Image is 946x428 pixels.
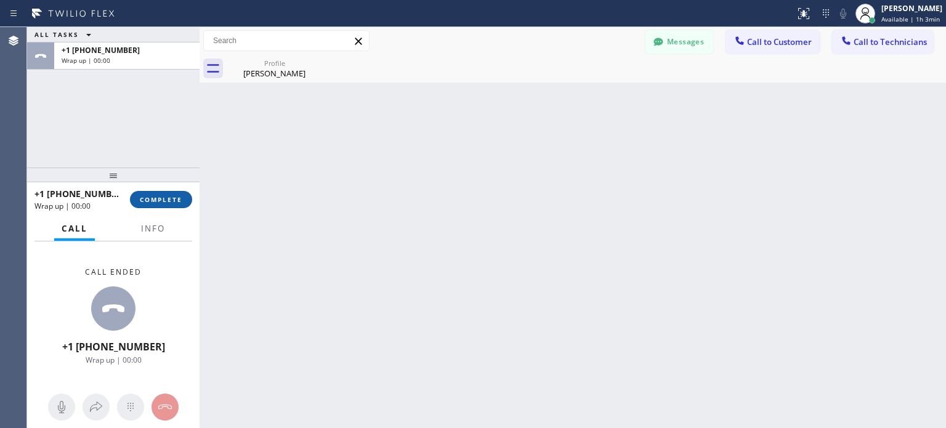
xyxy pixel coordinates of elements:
button: Mute [835,5,852,22]
button: COMPLETE [130,191,192,208]
span: Call [62,223,87,234]
span: Available | 1h 3min [881,15,940,23]
span: Call ended [85,267,142,277]
span: Info [141,223,165,234]
span: Wrap up | 00:00 [62,56,110,65]
span: Call to Technicians [854,36,927,47]
button: Open directory [83,394,110,421]
div: [PERSON_NAME] [881,3,942,14]
button: Info [134,217,172,241]
button: Call to Customer [726,30,820,54]
button: Mute [48,394,75,421]
button: Hang up [152,394,179,421]
button: Call to Technicians [832,30,934,54]
span: ALL TASKS [34,30,79,39]
button: Open dialpad [117,394,144,421]
span: +1 [PHONE_NUMBER] [62,340,165,353]
button: ALL TASKS [27,27,103,42]
div: Lisa Podell [228,55,321,83]
span: Call to Customer [747,36,812,47]
span: Wrap up | 00:00 [86,355,142,365]
div: [PERSON_NAME] [228,68,321,79]
div: Profile [228,59,321,68]
span: COMPLETE [140,195,182,204]
span: +1 [PHONE_NUMBER] [62,45,140,55]
button: Call [54,217,95,241]
span: Wrap up | 00:00 [34,201,91,211]
span: +1 [PHONE_NUMBER] [34,188,125,200]
button: Messages [645,30,713,54]
input: Search [204,31,369,50]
